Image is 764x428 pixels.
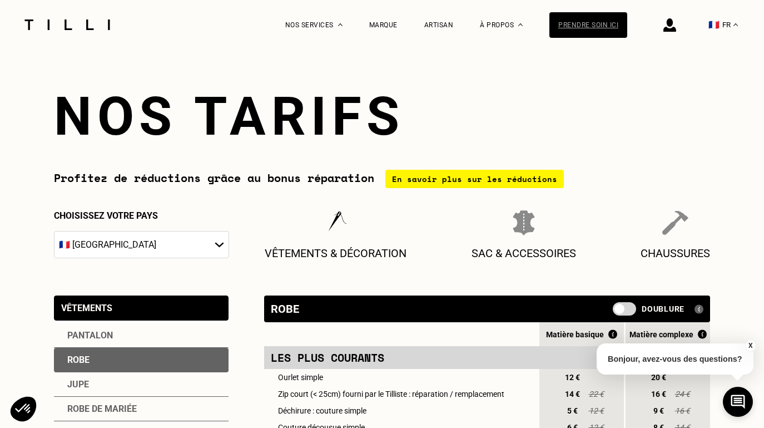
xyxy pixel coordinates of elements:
[265,247,406,260] p: Vêtements & décoration
[61,303,112,313] div: Vêtements
[54,170,710,188] div: Profitez de réductions grâce au bonus réparation
[264,386,538,402] td: Zip court (< 25cm) fourni par le Tilliste : réparation / remplacement
[745,340,756,352] button: X
[539,329,624,339] div: Matière basique
[424,21,454,29] a: Artisan
[264,369,538,386] td: Ourlet simple
[674,390,691,399] span: 24 €
[663,18,676,32] img: icône connexion
[513,210,535,235] img: Sac & Accessoires
[323,210,348,235] img: Vêtements & décoration
[562,406,582,415] span: 5 €
[518,23,523,26] img: Menu déroulant à propos
[597,343,753,375] p: Bonjour, avez-vous des questions?
[472,247,576,260] p: Sac & Accessoires
[626,329,710,339] div: Matière complexe
[648,406,668,415] span: 9 €
[54,85,710,147] h1: Nos tarifs
[54,210,229,221] p: Choisissez votre pays
[54,323,229,348] div: Pantalon
[271,302,299,316] div: Robe
[708,19,720,30] span: 🇫🇷
[54,348,229,372] div: Robe
[662,210,688,235] img: Chaussures
[549,12,627,38] a: Prendre soin ici
[264,346,538,369] td: Les plus courants
[698,329,707,339] img: Qu'est ce que le Bonus Réparation ?
[648,390,668,399] span: 16 €
[674,406,691,415] span: 16 €
[369,21,398,29] a: Marque
[54,397,229,421] div: Robe de mariée
[21,19,114,30] img: Logo du service de couturière Tilli
[562,373,582,382] span: 12 €
[385,170,564,188] div: En savoir plus sur les réductions
[733,23,738,26] img: menu déroulant
[588,390,604,399] span: 22 €
[694,304,703,314] img: Qu'est ce qu'une doublure ?
[641,247,710,260] p: Chaussures
[642,304,684,313] span: Doublure
[54,372,229,397] div: Jupe
[588,406,604,415] span: 12 €
[264,402,538,419] td: Déchirure : couture simple
[338,23,343,26] img: Menu déroulant
[608,329,617,339] img: Qu'est ce que le Bonus Réparation ?
[562,390,582,399] span: 14 €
